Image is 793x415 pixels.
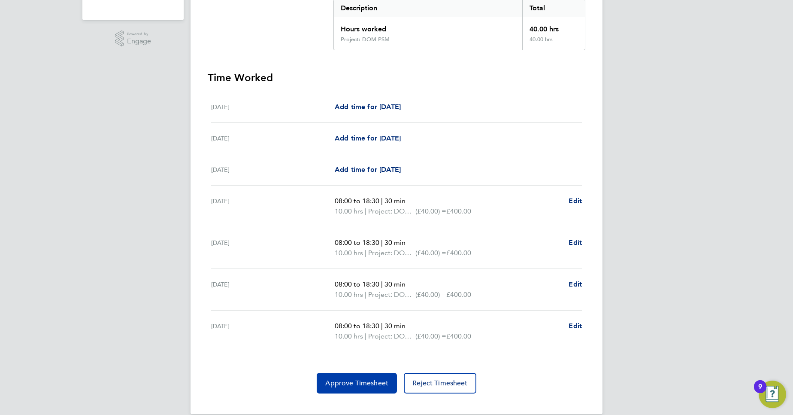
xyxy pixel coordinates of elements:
span: Approve Timesheet [325,379,388,388]
div: [DATE] [211,196,335,217]
a: Edit [569,196,582,206]
span: 08:00 to 18:30 [335,197,379,205]
span: £400.00 [446,290,471,299]
span: 10.00 hrs [335,290,363,299]
span: 30 min [384,322,406,330]
span: Edit [569,280,582,288]
div: Project: DOM PSM [341,36,390,43]
button: Open Resource Center, 9 new notifications [759,381,786,408]
span: Project: DOM PSM [368,331,415,342]
span: Project: DOM PSM [368,206,415,217]
span: Powered by [127,31,151,38]
span: Add time for [DATE] [335,103,401,111]
span: Add time for [DATE] [335,134,401,142]
a: Edit [569,238,582,248]
span: (£40.00) = [415,290,446,299]
div: [DATE] [211,321,335,342]
span: Add time for [DATE] [335,165,401,174]
span: | [365,249,366,257]
span: 30 min [384,280,406,288]
div: [DATE] [211,238,335,258]
span: Engage [127,38,151,45]
span: Project: DOM PSM [368,248,415,258]
div: 40.00 hrs [522,36,585,50]
span: 10.00 hrs [335,207,363,215]
span: 10.00 hrs [335,332,363,340]
span: 08:00 to 18:30 [335,322,379,330]
span: (£40.00) = [415,207,446,215]
span: | [365,207,366,215]
span: £400.00 [446,332,471,340]
a: Add time for [DATE] [335,102,401,112]
span: | [381,322,383,330]
span: | [381,280,383,288]
span: | [381,197,383,205]
span: £400.00 [446,207,471,215]
div: Hours worked [334,17,522,36]
span: £400.00 [446,249,471,257]
span: 10.00 hrs [335,249,363,257]
span: 08:00 to 18:30 [335,238,379,247]
span: Project: DOM PSM [368,290,415,300]
button: Approve Timesheet [317,373,397,394]
span: (£40.00) = [415,332,446,340]
button: Reject Timesheet [404,373,476,394]
a: Edit [569,279,582,290]
span: Edit [569,197,582,205]
span: | [381,238,383,247]
div: [DATE] [211,102,335,112]
span: 30 min [384,197,406,205]
a: Add time for [DATE] [335,133,401,143]
div: 9 [758,387,762,398]
a: Edit [569,321,582,331]
div: [DATE] [211,279,335,300]
span: Reject Timesheet [412,379,468,388]
span: | [365,290,366,299]
span: 30 min [384,238,406,247]
h3: Time Worked [208,71,585,85]
div: 40.00 hrs [522,17,585,36]
a: Powered byEngage [115,31,151,47]
div: [DATE] [211,133,335,143]
span: (£40.00) = [415,249,446,257]
span: Edit [569,238,582,247]
div: [DATE] [211,165,335,175]
span: Edit [569,322,582,330]
span: | [365,332,366,340]
span: 08:00 to 18:30 [335,280,379,288]
a: Add time for [DATE] [335,165,401,175]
